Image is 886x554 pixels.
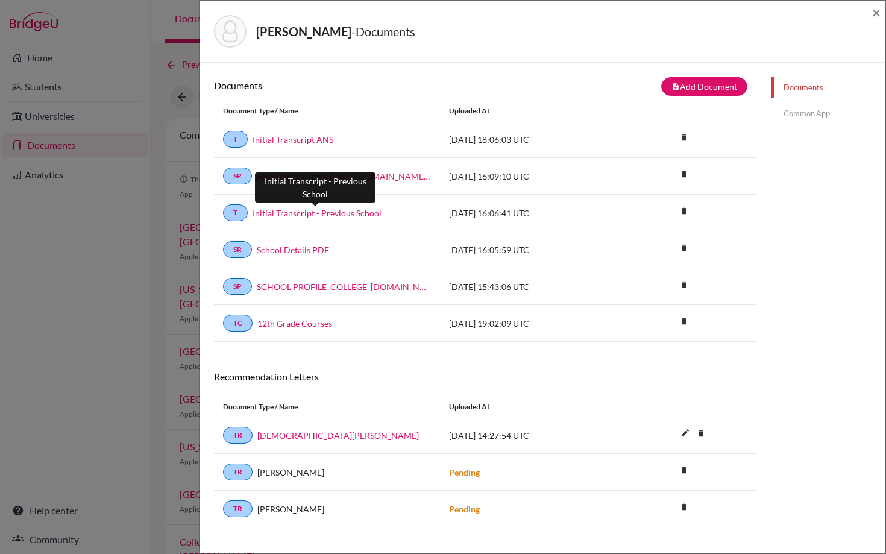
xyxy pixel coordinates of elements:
[449,430,529,441] span: [DATE] 14:27:54 UTC
[440,105,621,116] div: Uploaded at
[223,315,253,332] a: TC
[253,207,382,219] a: Initial Transcript - Previous School
[675,275,693,294] i: delete
[675,498,693,516] i: delete
[214,105,440,116] div: Document Type / Name
[675,204,693,220] a: delete
[440,280,621,293] div: [DATE] 15:43:06 UTC
[223,168,252,184] a: SP
[223,500,253,517] a: TR
[440,207,621,219] div: [DATE] 16:06:41 UTC
[223,278,252,295] a: SP
[661,77,747,96] button: note_addAdd Document
[675,500,693,516] a: delete
[675,314,693,330] a: delete
[257,280,431,293] a: SCHOOL PROFILE_COLLEGE_[DOMAIN_NAME]_wide
[449,467,480,477] strong: Pending
[214,80,485,91] h6: Documents
[214,401,440,412] div: Document Type / Name
[351,24,415,39] span: - Documents
[223,464,253,480] a: TR
[223,204,248,221] a: T
[675,202,693,220] i: delete
[675,241,693,257] a: delete
[676,423,695,442] i: edit
[440,317,621,330] div: [DATE] 19:02:09 UTC
[675,239,693,257] i: delete
[675,165,693,183] i: delete
[440,170,621,183] div: [DATE] 16:09:10 UTC
[675,167,693,183] a: delete
[449,504,480,514] strong: Pending
[771,103,885,124] a: Common App
[223,131,248,148] a: T
[872,4,881,21] span: ×
[675,463,693,479] a: delete
[440,244,621,256] div: [DATE] 16:05:59 UTC
[675,128,693,146] i: delete
[872,5,881,20] button: Close
[253,133,333,146] a: Initial Transcript ANS
[675,425,696,443] button: edit
[675,461,693,479] i: delete
[675,312,693,330] i: delete
[771,77,885,98] a: Documents
[223,427,253,444] a: TR
[671,83,680,91] i: note_add
[257,429,419,442] a: [DEMOGRAPHIC_DATA][PERSON_NAME]
[692,426,710,442] a: delete
[257,466,324,479] span: [PERSON_NAME]
[223,241,252,258] a: SR
[256,24,351,39] strong: [PERSON_NAME]
[255,172,375,203] div: Initial Transcript - Previous School
[692,424,710,442] i: delete
[440,133,621,146] div: [DATE] 18:06:03 UTC
[257,317,332,330] a: 12th Grade Courses
[440,401,621,412] div: Uploaded at
[214,371,756,382] h6: Recommendation Letters
[675,277,693,294] a: delete
[675,130,693,146] a: delete
[257,503,324,515] span: [PERSON_NAME]
[257,244,329,256] a: School Details PDF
